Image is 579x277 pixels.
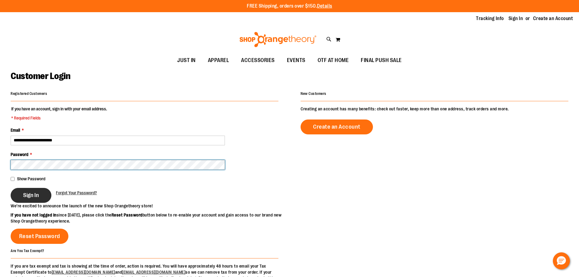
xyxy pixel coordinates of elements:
a: ACCESSORIES [235,54,281,68]
p: Creating an account has many benefits: check out faster, keep more than one address, track orders... [301,106,568,112]
span: Sign In [23,192,39,199]
p: since [DATE], please click the button below to re-enable your account and gain access to our bran... [11,212,290,224]
a: Reset Password [11,229,68,244]
span: FINAL PUSH SALE [361,54,402,67]
a: Forgot Your Password? [56,190,97,196]
img: Shop Orangetheory [239,32,317,47]
span: Password [11,152,28,157]
a: JUST IN [171,54,202,68]
span: Show Password [17,176,45,181]
strong: New Customers [301,92,326,96]
span: * Required Fields [11,115,107,121]
span: Create an Account [313,123,360,130]
a: OTF AT HOME [312,54,355,68]
p: FREE Shipping, orders over $150. [247,3,332,10]
span: Customer Login [11,71,70,81]
span: EVENTS [287,54,305,67]
a: EVENTS [281,54,312,68]
span: Forgot Your Password? [56,190,97,195]
span: OTF AT HOME [318,54,349,67]
a: FINAL PUSH SALE [355,54,408,68]
button: Hello, have a question? Let’s chat. [553,252,570,269]
strong: Reset Password [112,213,143,217]
a: [EMAIL_ADDRESS][DOMAIN_NAME] [52,270,115,275]
span: JUST IN [177,54,196,67]
span: ACCESSORIES [241,54,275,67]
a: Create an Account [301,119,373,134]
legend: If you have an account, sign in with your email address. [11,106,108,121]
span: Reset Password [19,233,60,240]
a: Tracking Info [476,15,504,22]
a: Details [317,3,332,9]
strong: Are You Tax Exempt? [11,248,44,253]
button: Sign In [11,188,51,203]
a: Sign In [508,15,523,22]
a: Create an Account [533,15,573,22]
span: Email [11,128,20,133]
a: [EMAIL_ADDRESS][DOMAIN_NAME] [122,270,185,275]
span: APPAREL [208,54,229,67]
a: APPAREL [202,54,235,68]
p: We’re excited to announce the launch of the new Shop Orangetheory store! [11,203,290,209]
strong: If you have not logged in [11,213,57,217]
strong: Registered Customers [11,92,47,96]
